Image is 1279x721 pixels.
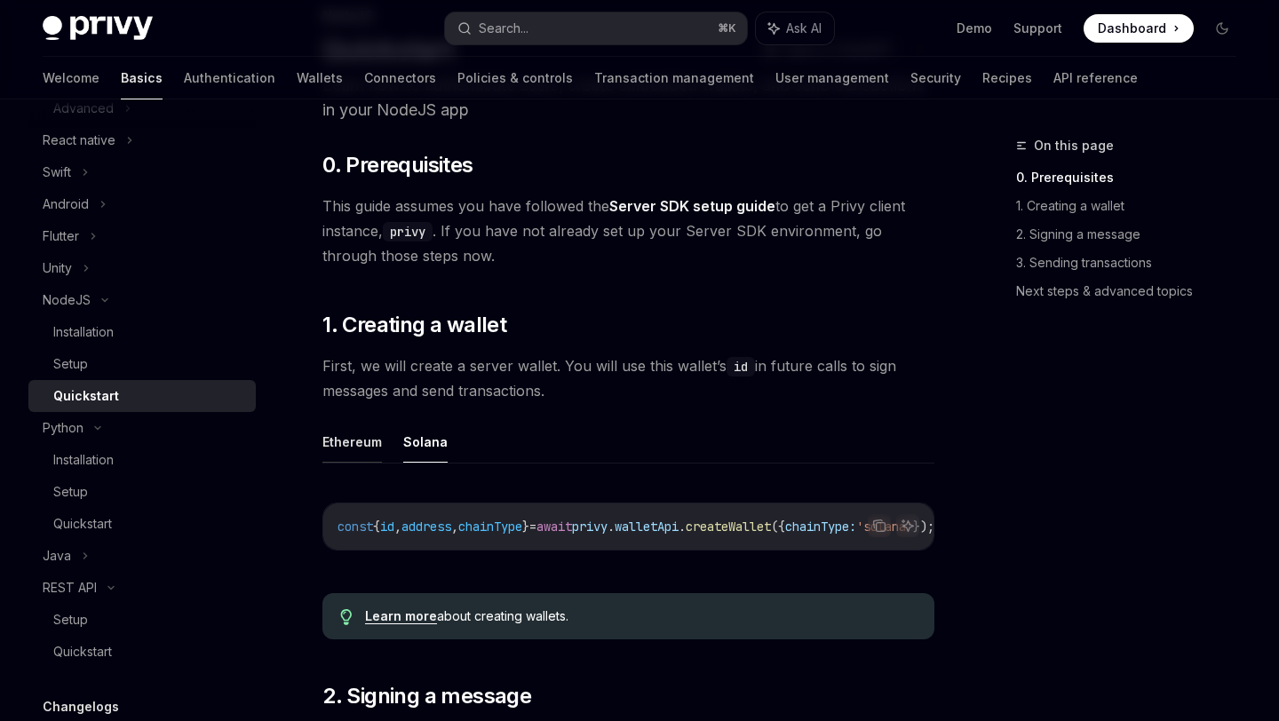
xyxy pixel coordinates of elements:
a: Setup [28,476,256,508]
div: Setup [53,353,88,375]
div: Quickstart [53,513,112,535]
a: Next steps & advanced topics [1016,277,1251,305]
span: , [394,519,401,535]
span: . [679,519,686,535]
span: = [529,519,536,535]
span: ({ [771,519,785,535]
a: Authentication [184,57,275,99]
div: Android [43,194,89,215]
a: Quickstart [28,508,256,540]
div: about creating wallets. [365,607,917,625]
span: walletApi [615,519,679,535]
span: Ask AI [786,20,822,37]
a: Security [910,57,961,99]
span: chainType [458,519,522,535]
a: 0. Prerequisites [1016,163,1251,192]
a: Setup [28,348,256,380]
a: Quickstart [28,636,256,668]
a: Wallets [297,57,343,99]
a: User management [775,57,889,99]
svg: Tip [340,609,353,625]
a: Server SDK setup guide [609,197,775,216]
a: Quickstart [28,380,256,412]
div: Search... [479,18,528,39]
span: This guide assumes you have followed the to get a Privy client instance, . If you have not alread... [322,194,934,268]
div: Setup [53,481,88,503]
div: Quickstart [53,385,119,407]
button: Ask AI [756,12,834,44]
span: On this page [1034,135,1114,156]
div: Installation [53,321,114,343]
button: Ask AI [896,514,919,537]
a: Policies & controls [457,57,573,99]
button: Copy the contents from the code block [868,514,891,537]
span: ⌘ K [718,21,736,36]
span: , [451,519,458,535]
a: Setup [28,604,256,636]
h5: Changelogs [43,696,119,717]
button: Ethereum [322,421,382,463]
a: 3. Sending transactions [1016,249,1251,277]
div: Quickstart [53,641,112,662]
button: Search...⌘K [445,12,746,44]
code: privy [383,222,433,242]
div: Python [43,417,83,439]
span: privy [572,519,608,535]
a: Dashboard [1084,14,1194,43]
a: Connectors [364,57,436,99]
code: id [727,357,755,376]
button: Toggle dark mode [1208,14,1236,43]
div: React native [43,130,115,151]
a: Installation [28,316,256,348]
a: Recipes [982,57,1032,99]
a: Support [1013,20,1062,37]
span: 'solana' [856,519,913,535]
span: createWallet [686,519,771,535]
span: . [608,519,615,535]
span: }); [913,519,934,535]
span: address [401,519,451,535]
span: } [522,519,529,535]
a: Learn more [365,608,437,624]
img: dark logo [43,16,153,41]
span: { [373,519,380,535]
a: Transaction management [594,57,754,99]
span: chainType: [785,519,856,535]
button: Solana [403,421,448,463]
span: 1. Creating a wallet [322,311,506,339]
a: Installation [28,444,256,476]
div: Flutter [43,226,79,247]
div: NodeJS [43,289,91,311]
a: Basics [121,57,163,99]
a: API reference [1053,57,1138,99]
span: const [338,519,373,535]
a: Demo [957,20,992,37]
div: Setup [53,609,88,630]
div: Java [43,545,71,566]
span: id [380,519,394,535]
div: Swift [43,162,71,183]
a: Welcome [43,57,99,99]
a: 2. Signing a message [1016,220,1251,249]
span: 0. Prerequisites [322,151,473,179]
a: 1. Creating a wallet [1016,192,1251,220]
span: First, we will create a server wallet. You will use this wallet’s in future calls to sign message... [322,353,934,403]
span: Dashboard [1098,20,1166,37]
span: await [536,519,572,535]
div: REST API [43,577,97,598]
div: Unity [43,257,72,279]
span: 2. Signing a message [322,682,531,710]
div: Installation [53,449,114,471]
